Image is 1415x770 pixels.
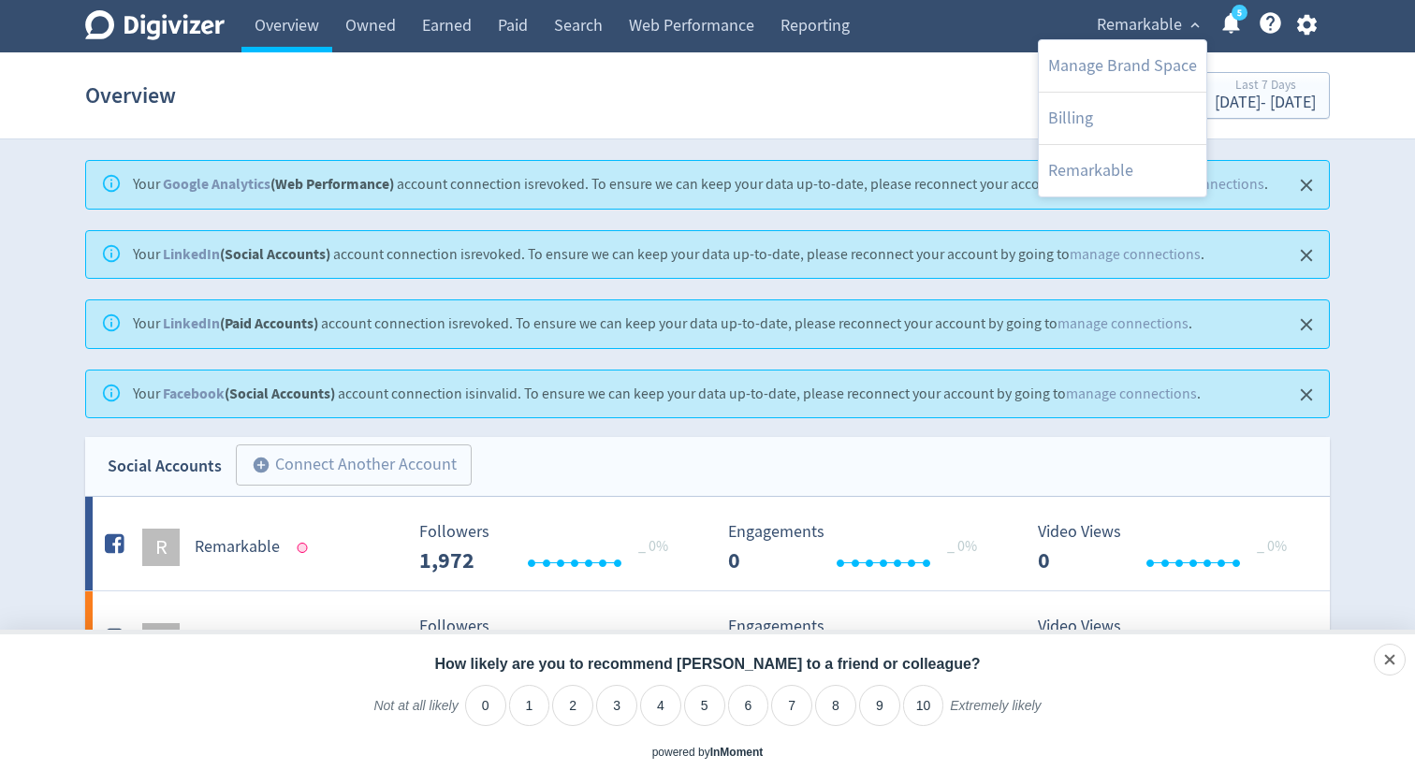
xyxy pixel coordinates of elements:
[552,685,593,726] li: 2
[771,685,812,726] li: 7
[1374,644,1406,676] div: Close survey
[509,685,550,726] li: 1
[465,685,506,726] li: 0
[859,685,900,726] li: 9
[596,685,637,726] li: 3
[684,685,725,726] li: 5
[903,685,944,726] li: 10
[815,685,856,726] li: 8
[1039,93,1206,144] a: Billing
[1039,40,1206,92] a: Manage Brand Space
[710,746,764,759] a: InMoment
[652,745,764,761] div: powered by inmoment
[728,685,769,726] li: 6
[1039,145,1206,196] a: Remarkable
[640,685,681,726] li: 4
[373,697,458,729] label: Not at all likely
[950,697,1041,729] label: Extremely likely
